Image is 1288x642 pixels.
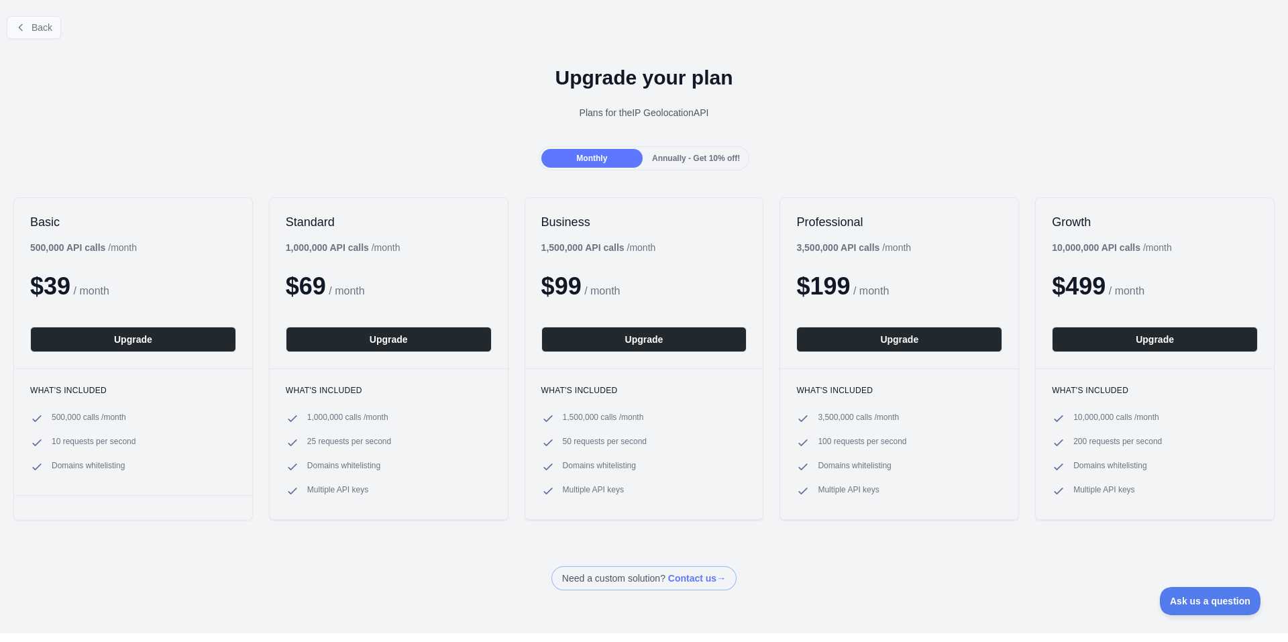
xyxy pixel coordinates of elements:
[796,272,850,300] span: $ 199
[541,272,582,300] span: $ 99
[1160,587,1261,615] iframe: Toggle Customer Support
[541,242,625,253] b: 1,500,000 API calls
[796,241,911,254] div: / month
[541,241,656,254] div: / month
[541,214,747,230] h2: Business
[796,214,1002,230] h2: Professional
[796,242,879,253] b: 3,500,000 API calls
